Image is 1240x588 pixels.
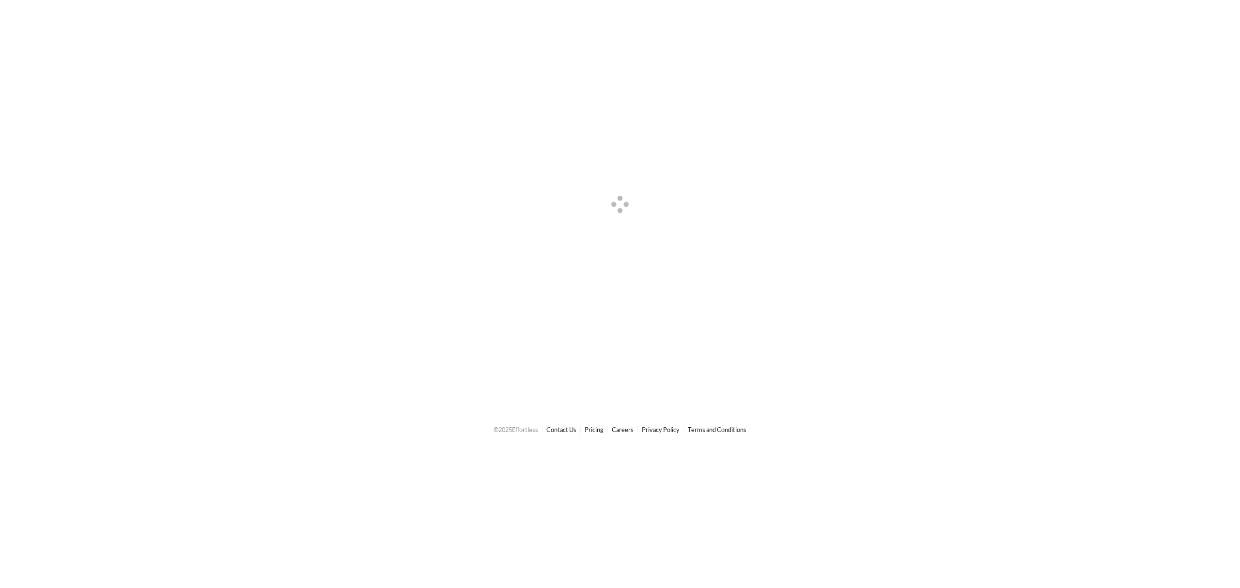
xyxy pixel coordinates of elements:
a: Privacy Policy [642,426,680,433]
a: Pricing [585,426,604,433]
span: © 2025 Effortless [494,426,538,433]
a: Careers [612,426,634,433]
a: Contact Us [546,426,576,433]
a: Terms and Conditions [688,426,746,433]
